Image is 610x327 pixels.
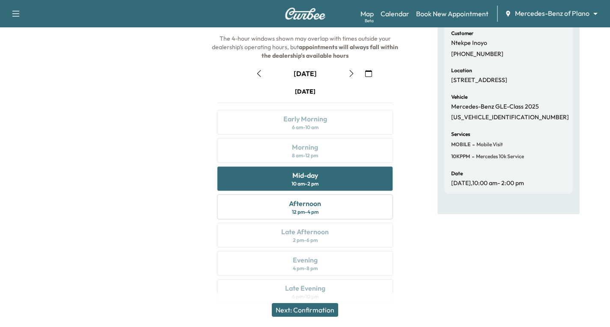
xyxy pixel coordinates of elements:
[451,180,524,187] p: [DATE] , 10:00 am - 2:00 pm
[451,171,463,176] h6: Date
[451,77,507,84] p: [STREET_ADDRESS]
[292,180,318,187] div: 10 am - 2 pm
[416,9,488,19] a: Book New Appointment
[451,50,503,58] p: [PHONE_NUMBER]
[294,69,317,78] div: [DATE]
[292,170,318,180] div: Mid-day
[451,141,470,148] span: MOBILE
[451,103,539,111] p: Mercedes-Benz GLE-Class 2025
[451,39,487,47] p: Ntekpe Inoyo
[451,132,470,137] h6: Services
[470,152,474,161] span: -
[292,209,318,215] div: 12 pm - 4 pm
[475,141,503,148] span: Mobile Visit
[295,87,315,96] div: [DATE]
[212,9,399,59] span: The arrival window the night before the service date. The 4-hour windows shown may overlap with t...
[289,198,321,209] div: Afternoon
[451,153,470,160] span: 10KPPM
[451,114,569,121] p: [US_VEHICLE_IDENTIFICATION_NUMBER]
[365,18,374,24] div: Beta
[262,43,399,59] b: appointments will always fall within the dealership's available hours
[360,9,374,19] a: MapBeta
[451,68,472,73] h6: Location
[381,9,409,19] a: Calendar
[285,8,326,20] img: Curbee Logo
[272,303,338,317] button: Next: Confirmation
[451,94,467,100] h6: Vehicle
[515,9,589,18] span: Mercedes-Benz of Plano
[474,153,524,160] span: Mercedes 10k Service
[470,140,475,149] span: -
[451,31,473,36] h6: Customer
